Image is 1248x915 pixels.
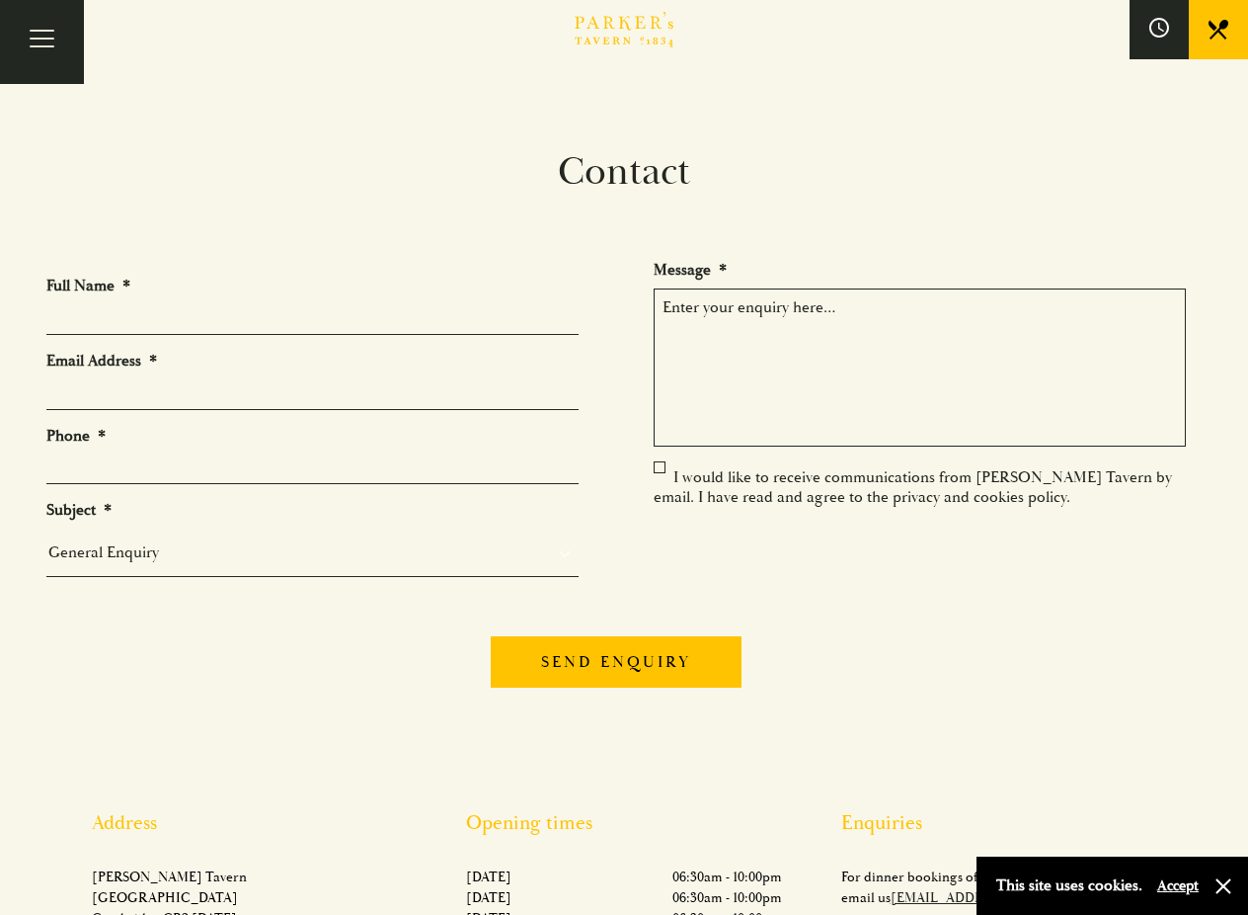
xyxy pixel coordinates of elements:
[466,867,511,887] p: [DATE]
[32,148,1216,196] h1: Contact
[1213,876,1233,896] button: Close and accept
[1157,876,1199,895] button: Accept
[841,867,1156,908] p: For dinner bookings of 7 or more people call us or email us
[46,500,112,521] label: Subject
[46,351,157,372] label: Email Address
[891,889,1126,906] a: [EMAIL_ADDRESS][DOMAIN_NAME]
[466,811,781,835] h2: Opening times
[654,523,954,600] iframe: reCAPTCHA
[841,811,1156,835] h2: Enquiries
[92,811,407,835] h2: Address
[46,426,106,447] label: Phone
[466,887,511,908] p: [DATE]
[46,276,130,296] label: Full Name
[654,260,727,281] label: Message
[672,867,782,887] p: 06:30am - 10:00pm
[672,887,782,908] p: 06:30am - 10:00pm
[654,467,1172,507] label: I would like to receive communications from [PERSON_NAME] Tavern by email. I have read and agree ...
[996,872,1142,900] p: This site uses cookies.
[491,636,741,688] input: Send enquiry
